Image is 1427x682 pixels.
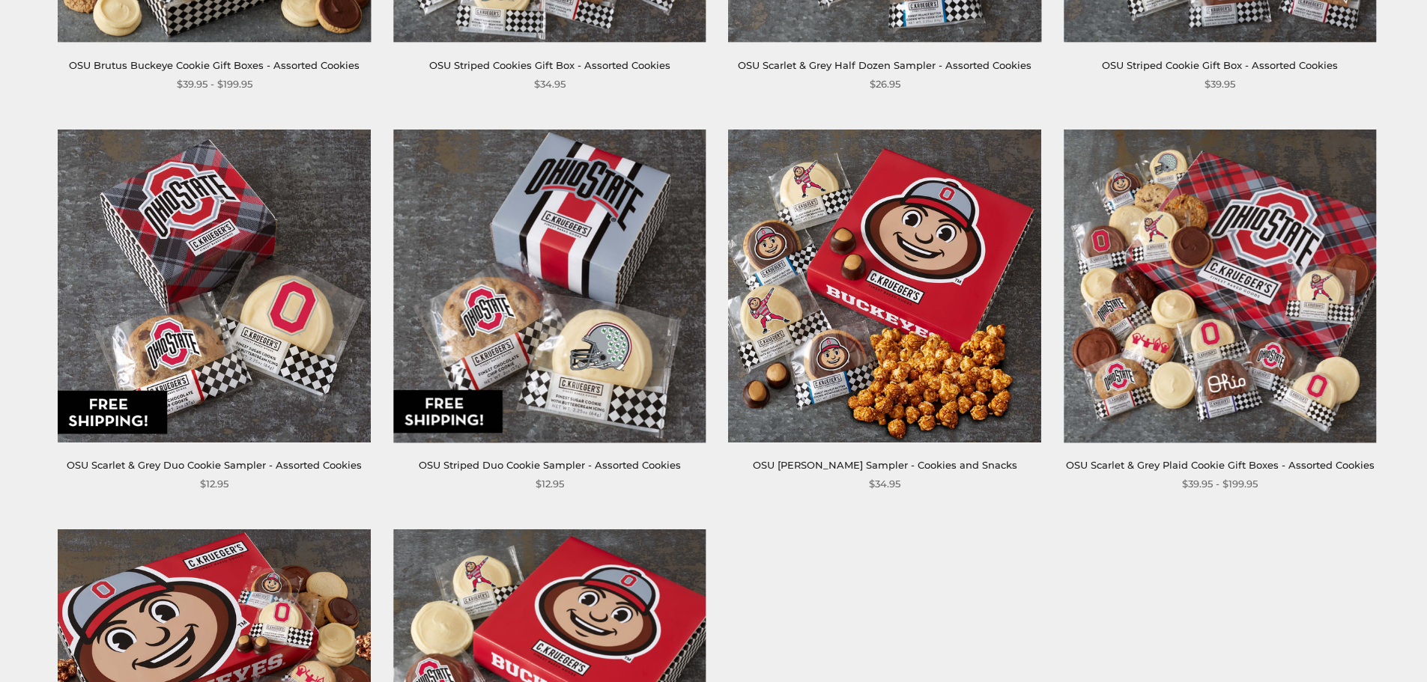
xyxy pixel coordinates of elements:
[67,459,362,471] a: OSU Scarlet & Grey Duo Cookie Sampler - Assorted Cookies
[1066,459,1375,471] a: OSU Scarlet & Grey Plaid Cookie Gift Boxes - Assorted Cookies
[870,76,900,92] span: $26.95
[869,476,900,492] span: $34.95
[534,76,566,92] span: $34.95
[69,59,360,71] a: OSU Brutus Buckeye Cookie Gift Boxes - Assorted Cookies
[1064,130,1376,442] img: OSU Scarlet & Grey Plaid Cookie Gift Boxes - Assorted Cookies
[738,59,1031,71] a: OSU Scarlet & Grey Half Dozen Sampler - Assorted Cookies
[429,59,670,71] a: OSU Striped Cookies Gift Box - Assorted Cookies
[177,76,252,92] span: $39.95 - $199.95
[1102,59,1338,71] a: OSU Striped Cookie Gift Box - Assorted Cookies
[393,130,706,442] img: OSU Striped Duo Cookie Sampler - Assorted Cookies
[58,130,371,442] img: OSU Scarlet & Grey Duo Cookie Sampler - Assorted Cookies
[1205,76,1235,92] span: $39.95
[729,130,1041,442] img: OSU Brutus Buckeye Sampler - Cookies and Snacks
[1182,476,1258,492] span: $39.95 - $199.95
[753,459,1017,471] a: OSU [PERSON_NAME] Sampler - Cookies and Snacks
[419,459,681,471] a: OSU Striped Duo Cookie Sampler - Assorted Cookies
[536,476,564,492] span: $12.95
[200,476,228,492] span: $12.95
